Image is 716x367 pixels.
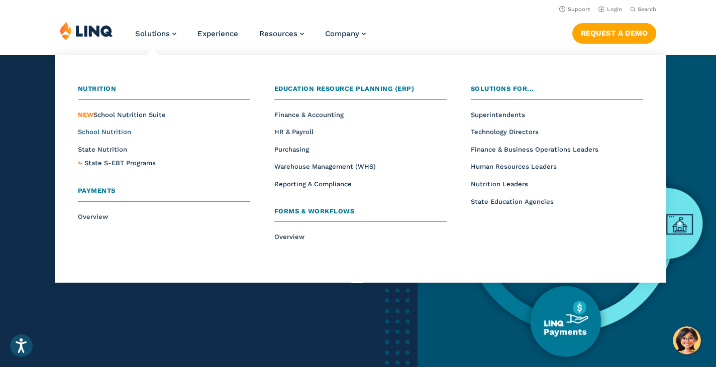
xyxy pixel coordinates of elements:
a: Payments [78,186,250,202]
a: NEWSchool Nutrition Suite [78,111,166,118]
a: HR & Payroll [274,128,314,136]
a: Finance & Business Operations Leaders [471,146,598,153]
a: School Nutrition [78,128,131,136]
a: Reporting & Compliance [274,180,352,188]
a: State S-EBT Programs [84,158,156,169]
a: Company [325,29,366,38]
span: Company [325,29,359,38]
span: State S-EBT Programs [84,159,156,167]
a: Superintendents [471,111,525,118]
button: Hello, have a question? Let’s chat. [673,326,701,354]
button: Open Search Bar [630,6,656,13]
a: Resources [259,29,304,38]
span: Education Resource Planning (ERP) [274,85,415,92]
a: Solutions for... [471,84,643,100]
a: Login [598,6,622,13]
a: Nutrition [78,84,250,100]
span: Solutions for... [471,85,534,92]
nav: Button Navigation [572,21,656,43]
span: NEW [78,111,93,118]
a: Finance & Accounting [274,111,344,118]
span: Nutrition [78,85,117,92]
a: Overview [274,233,304,240]
span: Solutions [135,29,170,38]
a: Overview [78,213,108,220]
span: Resources [259,29,297,38]
a: Request a Demo [572,23,656,43]
a: Forms & Workflows [274,206,447,222]
a: Warehouse Management (WHS) [274,163,376,170]
span: Forms & Workflows [274,207,355,215]
span: School Nutrition Suite [78,111,166,118]
nav: Primary Navigation [135,21,366,54]
a: Purchasing [274,146,309,153]
img: LINQ | K‑12 Software [60,21,113,40]
a: Experience [197,29,238,38]
span: Payments [78,187,116,194]
a: Education Resource Planning (ERP) [274,84,447,100]
a: Human Resources Leaders [471,163,557,170]
span: Search [638,6,656,13]
a: Technology Directors [471,128,539,136]
a: Nutrition Leaders [471,180,528,188]
a: Support [559,6,590,13]
a: Solutions [135,29,176,38]
a: State Nutrition [78,146,127,153]
a: State Education Agencies [471,198,554,205]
